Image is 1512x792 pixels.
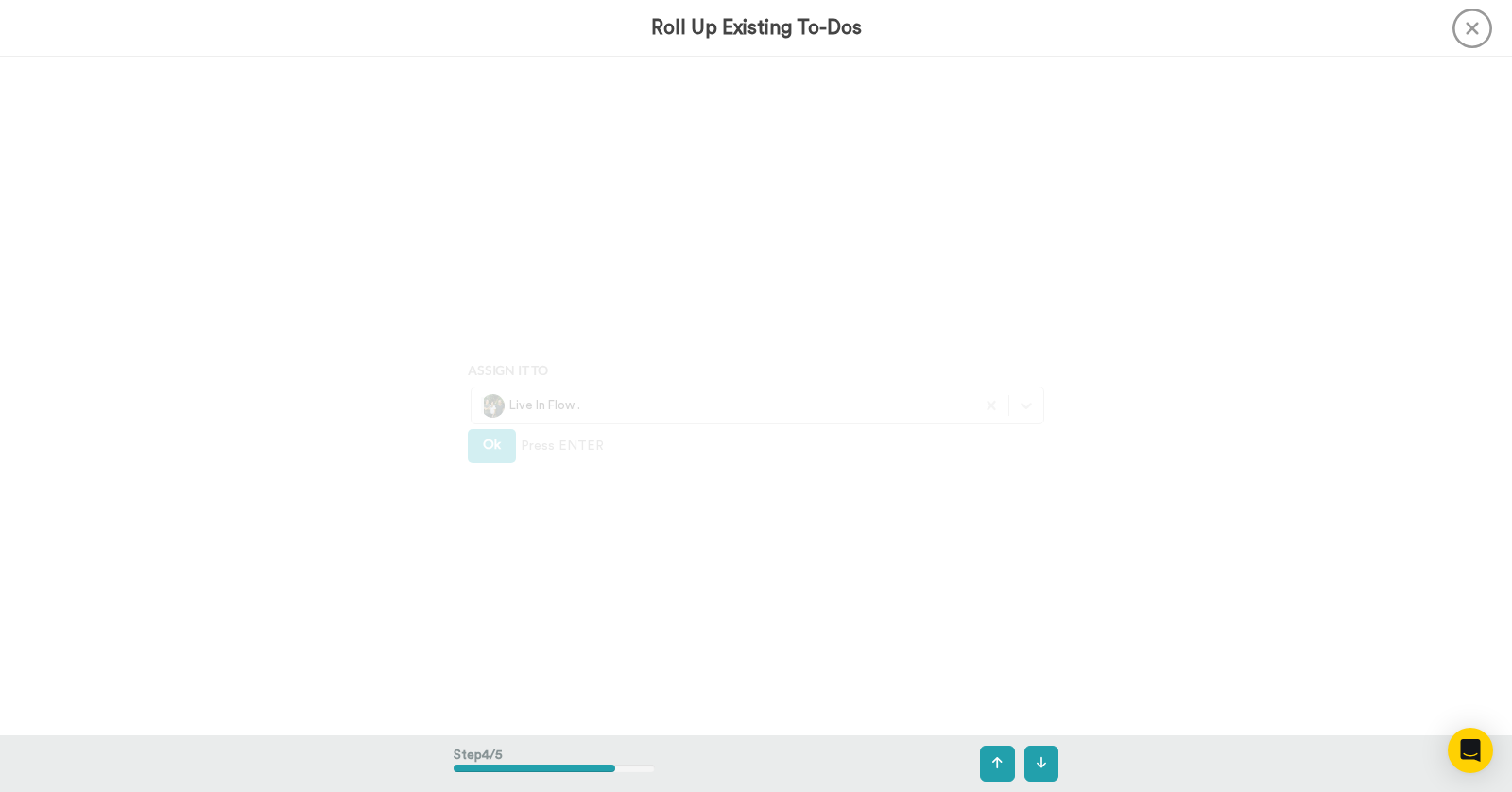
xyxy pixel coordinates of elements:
img: 0d943135-5d5e-4e5e-b8b7-f9a5d3d10a15-1598330493.jpg [481,394,505,418]
h4: Assign It To [468,363,1044,377]
div: Step 4 / 5 [454,736,655,791]
h3: Roll Up Existing To-Dos [651,17,862,39]
div: Open Intercom Messenger [1448,728,1493,773]
span: Press ENTER [521,437,604,456]
div: Live In Flow . [481,394,965,418]
span: Ok [483,439,501,452]
button: Ok [468,429,516,463]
